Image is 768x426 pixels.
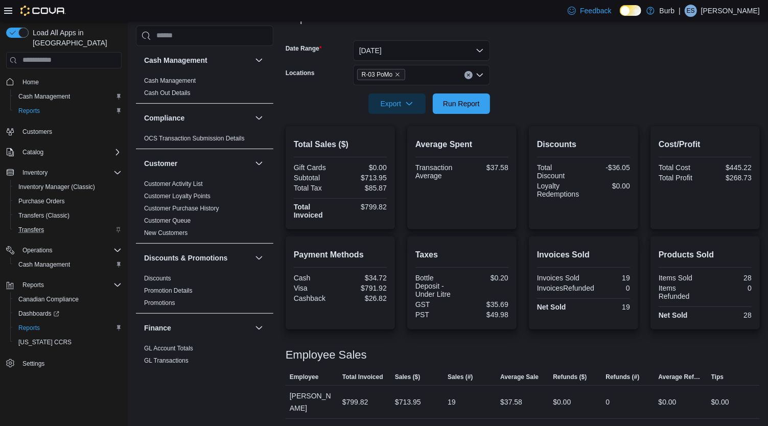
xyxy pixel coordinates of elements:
button: Customer [253,157,265,170]
span: Export [375,93,420,114]
span: Total Invoiced [342,373,383,381]
span: Cash Out Details [144,89,191,97]
button: Open list of options [476,71,484,79]
button: [DATE] [353,40,490,61]
span: Canadian Compliance [14,293,122,305]
span: Cash Management [18,92,70,101]
div: $268.73 [707,174,752,182]
a: OCS Transaction Submission Details [144,135,245,142]
div: Compliance [136,132,273,149]
h2: Products Sold [659,249,752,261]
div: $26.82 [342,294,387,302]
a: Canadian Compliance [14,293,83,305]
div: 28 [707,274,752,282]
span: Catalog [22,148,43,156]
button: Reports [2,278,126,292]
span: Reports [18,107,40,115]
h3: Employee Sales [286,349,367,361]
div: $85.87 [342,184,387,192]
div: 19 [586,274,630,282]
div: $37.58 [464,163,508,172]
span: Cash Management [14,90,122,103]
a: GL Account Totals [144,345,193,352]
div: 0 [606,396,610,408]
span: Reports [14,322,122,334]
span: Customer Loyalty Points [144,192,211,200]
a: Customer Activity List [144,180,203,187]
a: Settings [18,358,49,370]
span: Settings [22,360,44,368]
div: $799.82 [342,203,387,211]
div: Cash Management [136,75,273,103]
span: Purchase Orders [14,195,122,207]
div: $713.95 [342,174,387,182]
nav: Complex example [6,70,122,397]
span: GL Transactions [144,357,189,365]
span: Operations [22,246,53,254]
button: Inventory [2,165,126,180]
a: Inventory Manager (Classic) [14,181,99,193]
div: $49.98 [464,311,508,319]
button: Reports [10,321,126,335]
h2: Discounts [537,138,630,151]
h2: Invoices Sold [537,249,630,261]
a: Customer Purchase History [144,205,219,212]
span: OCS Transaction Submission Details [144,134,245,143]
button: Canadian Compliance [10,292,126,306]
button: Export [368,93,426,114]
span: Inventory Manager (Classic) [18,183,95,191]
h2: Cost/Profit [659,138,752,151]
input: Dark Mode [620,5,641,16]
div: 28 [707,311,752,319]
h3: Discounts & Promotions [144,253,227,263]
button: Cash Management [10,257,126,272]
strong: Net Sold [659,311,688,319]
div: $0.00 [711,396,729,408]
a: Customer Loyalty Points [144,193,211,200]
span: Transfers (Classic) [18,211,69,220]
button: Finance [144,323,251,333]
a: Discounts [144,275,171,282]
div: 19 [448,396,456,408]
div: $0.00 [586,182,630,190]
span: Reports [14,105,122,117]
div: $34.72 [342,274,387,282]
button: [US_STATE] CCRS [10,335,126,349]
span: Dashboards [14,307,122,320]
span: Purchase Orders [18,197,65,205]
div: InvoicesRefunded [537,284,594,292]
button: Customers [2,124,126,139]
div: Subtotal [294,174,338,182]
button: Customer [144,158,251,169]
a: Dashboards [10,306,126,321]
span: Canadian Compliance [18,295,79,303]
span: Discounts [144,274,171,282]
a: [US_STATE] CCRS [14,336,76,348]
div: $791.92 [342,284,387,292]
div: 19 [586,303,630,311]
p: [PERSON_NAME] [701,5,760,17]
span: Sales (#) [448,373,473,381]
a: Cash Management [14,90,74,103]
span: Inventory [22,169,48,177]
div: $35.69 [464,300,508,309]
a: Customer Queue [144,217,191,224]
span: Home [18,76,122,88]
span: Transfers [18,226,44,234]
a: Customers [18,126,56,138]
button: Catalog [2,145,126,159]
span: Catalog [18,146,122,158]
a: Home [18,76,43,88]
span: Sales ($) [395,373,420,381]
span: Reports [18,324,40,332]
span: Inventory Manager (Classic) [14,181,122,193]
span: R-03 PoMo [362,69,393,80]
a: Transfers (Classic) [14,209,74,222]
span: Cash Management [144,77,196,85]
span: Feedback [580,6,611,16]
h2: Payment Methods [294,249,387,261]
div: Bottle Deposit - Under Litre [415,274,460,298]
span: Cash Management [14,258,122,271]
div: $0.00 [342,163,387,172]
